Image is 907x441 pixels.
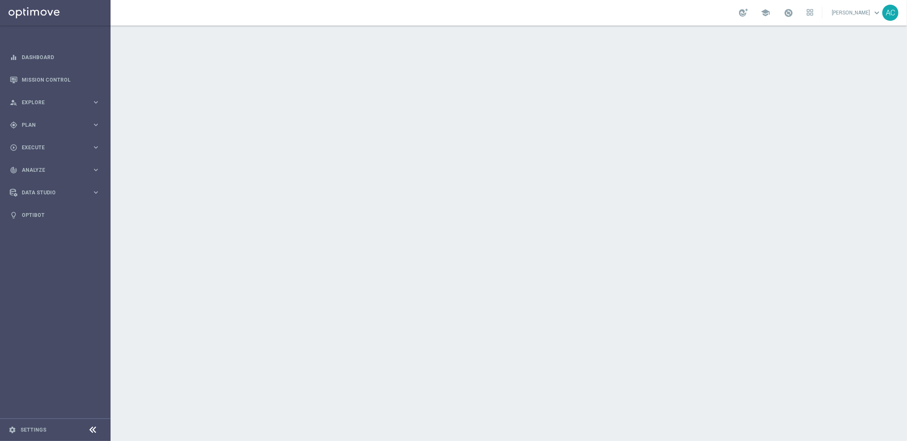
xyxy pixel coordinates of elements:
[10,204,100,226] div: Optibot
[10,144,17,151] i: play_circle_outline
[10,99,17,106] i: person_search
[9,212,100,219] button: lightbulb Optibot
[10,54,17,61] i: equalizer
[22,122,92,128] span: Plan
[10,99,92,106] div: Explore
[9,167,100,174] button: track_changes Analyze keyboard_arrow_right
[92,166,100,174] i: keyboard_arrow_right
[92,143,100,151] i: keyboard_arrow_right
[22,204,100,226] a: Optibot
[10,68,100,91] div: Mission Control
[9,189,100,196] button: Data Studio keyboard_arrow_right
[22,46,100,68] a: Dashboard
[831,6,882,19] a: [PERSON_NAME]keyboard_arrow_down
[9,99,100,106] button: person_search Explore keyboard_arrow_right
[10,144,92,151] div: Execute
[10,121,17,129] i: gps_fixed
[92,98,100,106] i: keyboard_arrow_right
[882,5,898,21] div: AC
[9,77,100,83] button: Mission Control
[9,54,100,61] button: equalizer Dashboard
[9,144,100,151] button: play_circle_outline Execute keyboard_arrow_right
[10,46,100,68] div: Dashboard
[22,168,92,173] span: Analyze
[10,166,92,174] div: Analyze
[10,121,92,129] div: Plan
[92,188,100,196] i: keyboard_arrow_right
[9,426,16,434] i: settings
[10,189,92,196] div: Data Studio
[872,8,881,17] span: keyboard_arrow_down
[22,100,92,105] span: Explore
[22,68,100,91] a: Mission Control
[10,211,17,219] i: lightbulb
[20,427,46,432] a: Settings
[9,122,100,128] button: gps_fixed Plan keyboard_arrow_right
[761,8,770,17] span: school
[22,145,92,150] span: Execute
[22,190,92,195] span: Data Studio
[10,166,17,174] i: track_changes
[92,121,100,129] i: keyboard_arrow_right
